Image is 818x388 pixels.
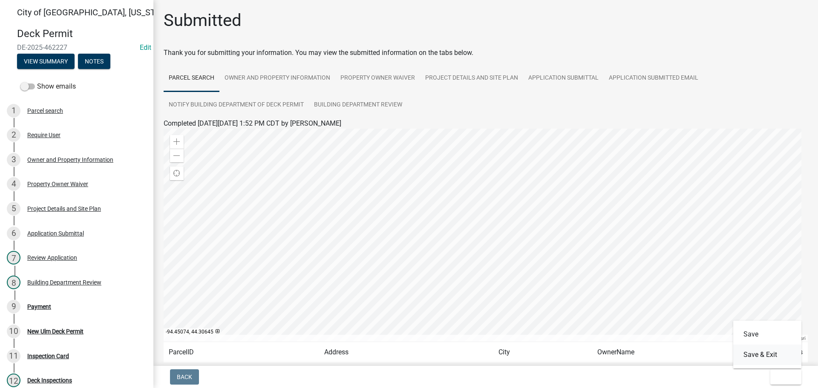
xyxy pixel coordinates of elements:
[7,104,20,118] div: 1
[17,7,172,17] span: City of [GEOGRAPHIC_DATA], [US_STATE]
[7,177,20,191] div: 4
[7,128,20,142] div: 2
[604,65,703,92] a: Application Submitted Email
[27,157,113,163] div: Owner and Property Information
[319,342,493,363] td: Address
[164,342,319,363] td: ParcelID
[27,181,88,187] div: Property Owner Waiver
[733,321,801,368] div: Exit
[27,255,77,261] div: Review Application
[27,304,51,310] div: Payment
[309,92,407,119] a: Building Department Review
[777,374,789,380] span: Exit
[770,369,801,385] button: Exit
[170,149,184,162] div: Zoom out
[27,108,63,114] div: Parcel search
[20,81,76,92] label: Show emails
[7,276,20,289] div: 8
[170,369,199,385] button: Back
[27,230,84,236] div: Application Submittal
[733,345,801,365] button: Save & Exit
[78,58,110,65] wm-modal-confirm: Notes
[219,65,335,92] a: Owner and Property Information
[7,251,20,264] div: 7
[17,58,75,65] wm-modal-confirm: Summary
[27,377,72,383] div: Deck Inspections
[592,342,742,363] td: OwnerName
[7,300,20,313] div: 9
[17,43,136,52] span: DE-2025-462227
[27,328,84,334] div: New Ulm Deck Permit
[78,54,110,69] button: Notes
[420,65,523,92] a: Project Details and Site Plan
[733,324,801,345] button: Save
[164,92,309,119] a: Notify Building Department of Deck Permit
[27,206,101,212] div: Project Details and Site Plan
[7,374,20,387] div: 12
[170,135,184,149] div: Zoom in
[7,153,20,167] div: 3
[7,349,20,363] div: 11
[140,43,151,52] wm-modal-confirm: Edit Application Number
[177,374,192,380] span: Back
[7,325,20,338] div: 10
[164,119,341,127] span: Completed [DATE][DATE] 1:52 PM CDT by [PERSON_NAME]
[27,132,60,138] div: Require User
[170,167,184,180] div: Find my location
[164,10,242,31] h1: Submitted
[798,335,806,341] a: Esri
[164,65,219,92] a: Parcel search
[493,342,592,363] td: City
[17,54,75,69] button: View Summary
[7,227,20,240] div: 6
[140,43,151,52] a: Edit
[27,279,101,285] div: Building Department Review
[335,65,420,92] a: Property Owner Waiver
[7,202,20,216] div: 5
[164,48,808,58] div: Thank you for submitting your information. You may view the submitted information on the tabs below.
[523,65,604,92] a: Application Submittal
[17,28,147,40] h4: Deck Permit
[27,353,69,359] div: Inspection Card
